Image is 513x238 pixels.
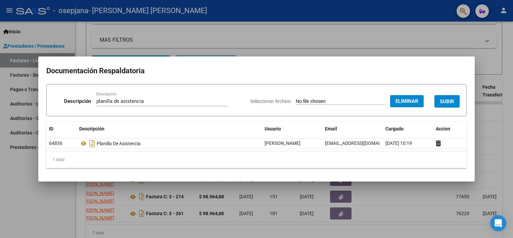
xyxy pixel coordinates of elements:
[46,122,77,136] datatable-header-cell: ID
[262,122,322,136] datatable-header-cell: Usuario
[322,122,383,136] datatable-header-cell: Email
[88,138,97,149] i: Descargar documento
[436,126,450,131] span: Accion
[325,126,337,131] span: Email
[385,141,412,146] span: [DATE] 10:19
[383,122,433,136] datatable-header-cell: Cargado
[390,95,424,107] button: Eliminar
[46,65,467,77] h2: Documentación Respaldatoria
[433,122,467,136] datatable-header-cell: Accion
[46,151,467,168] div: 1 total
[250,98,291,104] span: Seleccionar Archivo
[265,141,300,146] span: [PERSON_NAME]
[64,97,91,105] p: Descripción
[79,126,104,131] span: Descripción
[325,141,400,146] span: [EMAIL_ADDRESS][DOMAIN_NAME]
[265,126,281,131] span: Usuario
[49,126,53,131] span: ID
[490,215,506,231] div: Open Intercom Messenger
[385,126,404,131] span: Cargado
[395,98,418,104] span: Eliminar
[77,122,262,136] datatable-header-cell: Descripción
[79,138,259,149] div: Planilla De Asistencia
[49,141,62,146] span: 64836
[440,98,454,105] span: SUBIR
[434,95,460,108] button: SUBIR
